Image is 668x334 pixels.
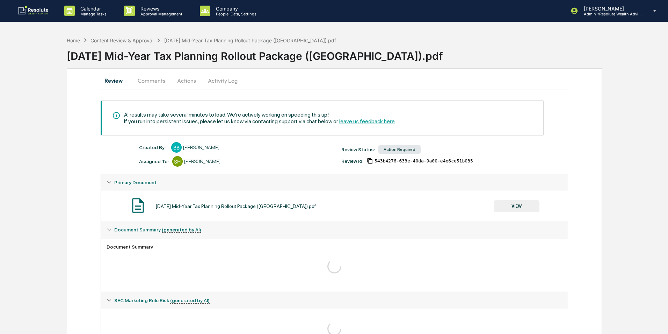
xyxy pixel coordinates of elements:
[114,180,157,185] span: Primary Document
[101,72,132,89] button: Review
[114,298,210,303] span: SEC Marketing Rule Risk
[172,156,183,167] div: SH
[129,197,147,214] img: Document Icon
[101,72,568,89] div: secondary tabs example
[101,174,568,191] div: Primary Document
[67,44,668,62] div: [DATE] Mid-Year Tax Planning Rollout Package ([GEOGRAPHIC_DATA]).pdf
[90,37,153,43] div: Content Review & Approval
[17,5,50,16] img: logo
[341,147,375,152] div: Review Status:
[75,6,110,12] p: Calendar
[375,158,473,164] span: 543b4276-633e-40da-9a00-e4e6ce51b035
[107,244,562,250] div: Document Summary
[183,145,219,150] div: [PERSON_NAME]
[378,145,421,154] div: Action Required
[139,145,168,150] div: Created By: ‎ ‎
[210,6,260,12] p: Company
[202,72,243,89] button: Activity Log
[132,72,171,89] button: Comments
[114,227,201,232] span: Document Summary
[101,221,568,238] div: Document Summary (generated by AI)
[367,158,373,164] span: Copy Id
[139,159,169,164] div: Assigned To:
[135,12,186,16] p: Approval Management
[124,111,396,118] div: AI results may take several minutes to load. We're actively working on speeding this up!
[341,158,363,164] div: Review Id:
[164,37,336,43] div: [DATE] Mid-Year Tax Planning Rollout Package ([GEOGRAPHIC_DATA]).pdf
[124,118,396,125] div: If you run into persistent issues, please let us know via contacting support via chat below or .
[170,298,210,304] u: (generated by AI)
[578,6,643,12] p: [PERSON_NAME]
[155,203,316,209] div: [DATE] Mid-Year Tax Planning Rollout Package ([GEOGRAPHIC_DATA]).pdf
[135,6,186,12] p: Reviews
[171,72,202,89] button: Actions
[101,292,568,309] div: SEC Marketing Rule Risk (generated by AI)
[210,12,260,16] p: People, Data, Settings
[101,238,568,292] div: Document Summary (generated by AI)
[494,200,539,212] button: VIEW
[339,118,395,125] span: leave us feedback here
[184,159,220,164] div: [PERSON_NAME]
[75,12,110,16] p: Manage Tasks
[578,12,643,16] p: Admin • Resolute Wealth Advisor
[67,37,80,43] div: Home
[171,142,182,153] div: BB
[162,227,201,233] u: (generated by AI)
[101,191,568,221] div: Primary Document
